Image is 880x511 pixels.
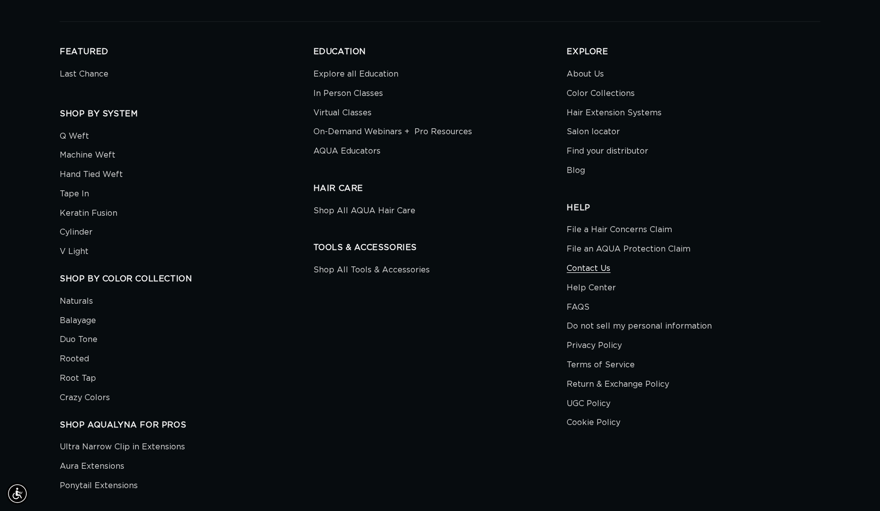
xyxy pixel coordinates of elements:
a: Shop All AQUA Hair Care [313,204,415,221]
a: In Person Classes [313,84,383,103]
a: Cylinder [60,223,93,242]
h2: EDUCATION [313,47,567,57]
a: Q Weft [60,129,89,146]
h2: TOOLS & ACCESSORIES [313,243,567,253]
a: File an AQUA Protection Claim [567,240,690,259]
div: Accessibility Menu [6,483,28,505]
a: Return & Exchange Policy [567,375,669,394]
a: Salon locator [567,122,620,142]
h2: HELP [567,203,820,213]
a: AQUA Educators [313,142,381,161]
a: Color Collections [567,84,635,103]
a: Crazy Colors [60,388,110,408]
a: Contact Us [567,259,610,278]
a: Aura Extensions [60,457,124,476]
a: Find your distributor [567,142,648,161]
h2: SHOP AQUALYNA FOR PROS [60,420,313,430]
a: Blog [567,161,585,180]
h2: SHOP BY COLOR COLLECTION [60,274,313,284]
a: Machine Weft [60,146,115,165]
a: Cookie Policy [567,413,620,432]
a: FAQS [567,298,589,317]
a: Rooted [60,349,89,369]
a: Privacy Policy [567,336,622,355]
h2: SHOP BY SYSTEM [60,109,313,119]
a: Naturals [60,294,93,311]
a: Last Chance [60,67,108,84]
a: Ultra Narrow Clip in Extensions [60,440,185,457]
a: Balayage [60,311,96,331]
a: Explore all Education [313,67,398,84]
a: On-Demand Webinars + Pro Resources [313,122,472,142]
a: Ponytail Extensions [60,476,138,496]
h2: EXPLORE [567,47,820,57]
a: Keratin Fusion [60,204,117,223]
h2: FEATURED [60,47,313,57]
a: Hand Tied Weft [60,165,123,184]
a: Do not sell my personal information [567,317,712,336]
a: Help Center [567,278,616,298]
a: Shop All Tools & Accessories [313,263,430,280]
a: Terms of Service [567,355,635,375]
h2: HAIR CARE [313,183,567,194]
a: File a Hair Concerns Claim [567,223,672,240]
a: Root Tap [60,369,96,388]
a: Virtual Classes [313,103,372,123]
a: Hair Extension Systems [567,103,662,123]
a: Duo Tone [60,330,98,349]
a: UGC Policy [567,394,610,414]
a: About Us [567,67,604,84]
a: Tape In [60,184,89,204]
a: V Light [60,242,89,261]
iframe: Chat Widget [830,463,880,511]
